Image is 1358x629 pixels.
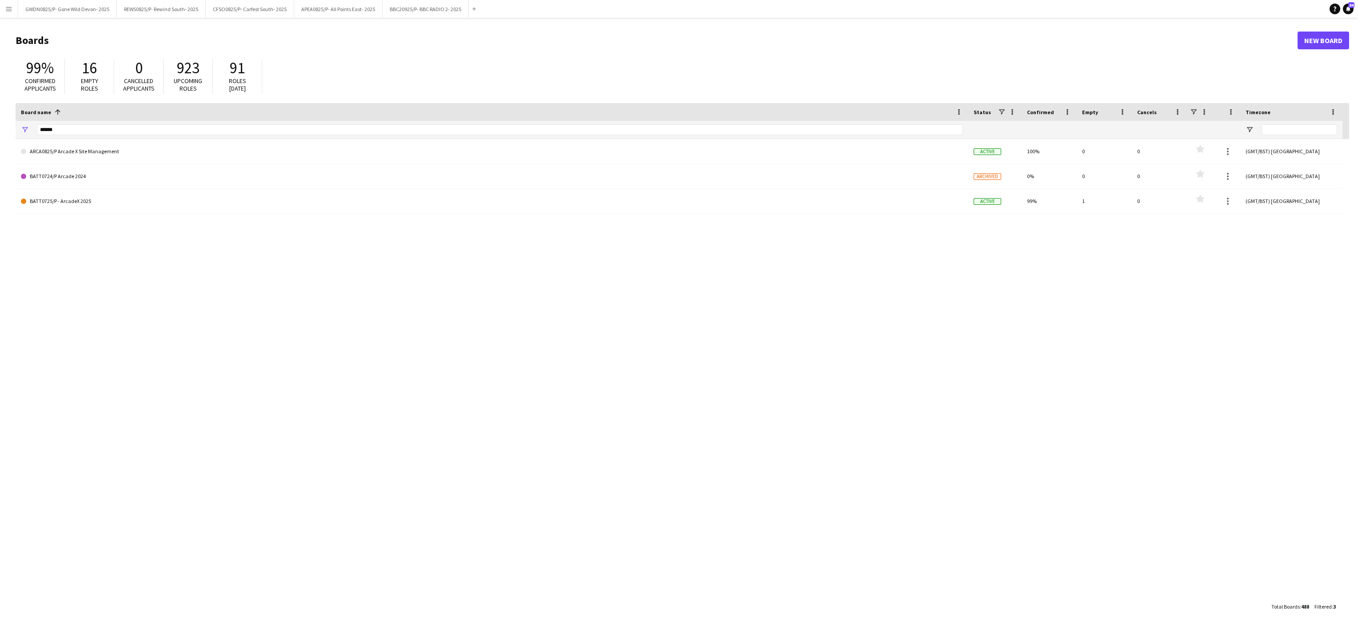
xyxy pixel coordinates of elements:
[135,58,143,78] span: 0
[1262,124,1337,135] input: Timezone Filter Input
[1022,139,1077,163] div: 100%
[1271,603,1300,610] span: Total Boards
[229,77,246,92] span: Roles [DATE]
[37,124,963,135] input: Board name Filter Input
[26,58,54,78] span: 99%
[21,126,29,134] button: Open Filter Menu
[1343,4,1354,14] a: 84
[974,109,991,115] span: Status
[1137,109,1157,115] span: Cancels
[21,139,963,164] a: ARCA0825/P Arcade X Site Management
[1027,109,1054,115] span: Confirmed
[1132,189,1187,213] div: 0
[1240,139,1342,163] div: (GMT/BST) [GEOGRAPHIC_DATA]
[1333,603,1336,610] span: 3
[1240,164,1342,188] div: (GMT/BST) [GEOGRAPHIC_DATA]
[1077,164,1132,188] div: 0
[16,34,1298,47] h1: Boards
[1348,2,1354,8] span: 84
[1246,109,1270,115] span: Timezone
[974,198,1001,205] span: Active
[21,164,963,189] a: BATT0724/P Arcade 2024
[177,58,200,78] span: 923
[1132,164,1187,188] div: 0
[974,148,1001,155] span: Active
[1077,189,1132,213] div: 1
[1246,126,1254,134] button: Open Filter Menu
[294,0,383,18] button: APEA0825/P- All Points East- 2025
[1271,598,1309,615] div: :
[1298,32,1349,49] a: New Board
[123,77,155,92] span: Cancelled applicants
[82,58,97,78] span: 16
[383,0,469,18] button: BBC20925/P- BBC RADIO 2- 2025
[21,109,51,115] span: Board name
[24,77,56,92] span: Confirmed applicants
[206,0,294,18] button: CFSO0825/P- Carfest South- 2025
[1082,109,1098,115] span: Empty
[1314,598,1336,615] div: :
[1022,189,1077,213] div: 99%
[1301,603,1309,610] span: 488
[1132,139,1187,163] div: 0
[21,189,963,214] a: BATT0725/P - ArcadeX 2025
[18,0,117,18] button: GWDN0825/P- Gone Wild Devon- 2025
[974,173,1001,180] span: Archived
[1022,164,1077,188] div: 0%
[230,58,245,78] span: 91
[1314,603,1332,610] span: Filtered
[1077,139,1132,163] div: 0
[174,77,202,92] span: Upcoming roles
[81,77,98,92] span: Empty roles
[1240,189,1342,213] div: (GMT/BST) [GEOGRAPHIC_DATA]
[117,0,206,18] button: REWS0825/P- Rewind South- 2025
